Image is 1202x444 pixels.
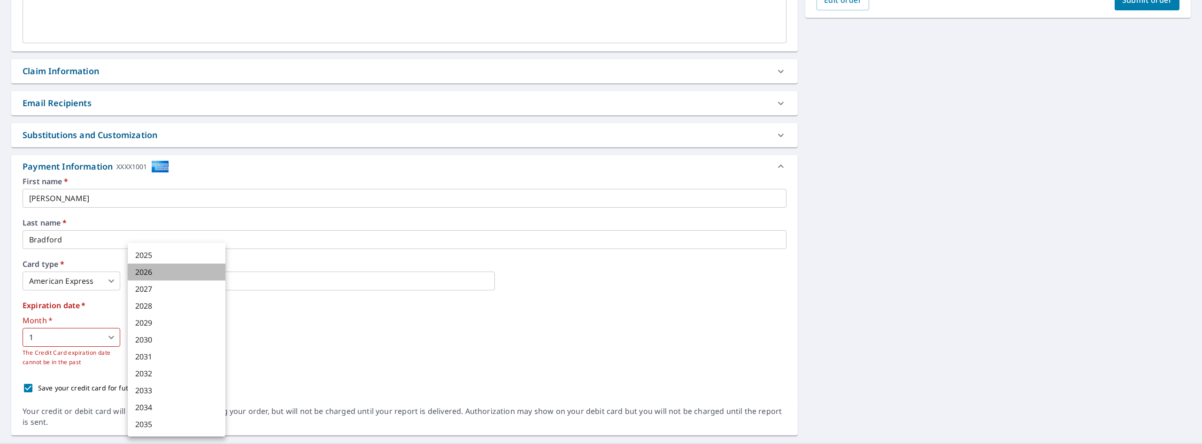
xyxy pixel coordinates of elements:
[128,348,225,365] li: 2031
[128,264,225,280] li: 2026
[128,382,225,399] li: 2033
[128,331,225,348] li: 2030
[128,280,225,297] li: 2027
[128,297,225,314] li: 2028
[128,365,225,382] li: 2032
[128,399,225,416] li: 2034
[128,416,225,433] li: 2035
[128,314,225,331] li: 2029
[128,247,225,264] li: 2025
